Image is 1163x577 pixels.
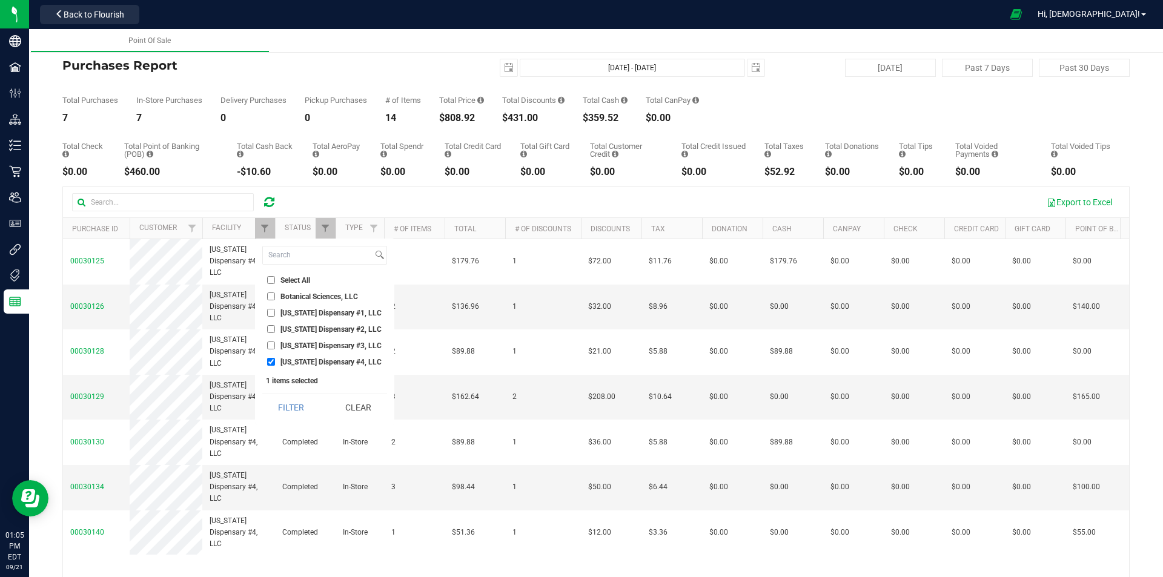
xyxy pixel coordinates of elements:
[649,481,668,493] span: $6.44
[9,61,21,73] inline-svg: Facilities
[477,96,484,104] i: Sum of the total prices of all purchases in the date range.
[1012,437,1031,448] span: $0.00
[9,165,21,177] inline-svg: Retail
[212,223,241,232] a: Facility
[147,150,153,158] i: Sum of the successful, non-voided point-of-banking payment transactions, both via payment termina...
[830,256,849,267] span: $0.00
[770,527,789,538] span: $0.00
[770,301,789,312] span: $0.00
[891,527,910,538] span: $0.00
[1051,150,1058,158] i: Sum of all tip amounts from voided payment transactions for all purchases in the date range.
[267,276,275,284] input: Select All
[709,346,728,357] span: $0.00
[952,256,970,267] span: $0.00
[380,142,426,158] div: Total Spendr
[1051,167,1112,177] div: $0.00
[9,35,21,47] inline-svg: Company
[391,527,396,538] span: 1
[770,437,793,448] span: $89.88
[681,167,746,177] div: $0.00
[512,391,517,403] span: 2
[280,326,382,333] span: [US_STATE] Dispensary #2, LLC
[952,391,970,403] span: $0.00
[588,527,611,538] span: $12.00
[747,59,764,76] span: select
[210,424,268,460] span: [US_STATE] Dispensary #4, LLC
[266,377,383,385] div: 1 items selected
[267,309,275,317] input: [US_STATE] Dispensary #1, LLC
[952,301,970,312] span: $0.00
[825,150,832,158] i: Sum of all round-up-to-next-dollar total price adjustments for all purchases in the date range.
[445,167,502,177] div: $0.00
[825,167,881,177] div: $0.00
[709,437,728,448] span: $0.00
[830,301,849,312] span: $0.00
[1038,9,1140,19] span: Hi, [DEMOGRAPHIC_DATA]!
[70,347,104,355] span: 00030128
[255,218,275,239] a: Filter
[954,225,999,233] a: Credit Card
[9,243,21,256] inline-svg: Integrations
[1073,301,1100,312] span: $140.00
[70,257,104,265] span: 00030125
[70,528,104,536] span: 00030140
[952,481,970,493] span: $0.00
[588,437,611,448] span: $36.00
[1039,59,1130,77] button: Past 30 Days
[899,150,906,158] i: Sum of all tips added to successful, non-voided payments for all purchases in the date range.
[391,437,396,448] span: 2
[62,59,418,72] h4: Purchases Report
[182,218,202,239] a: Filter
[267,325,275,333] input: [US_STATE] Dispensary #2, LLC
[364,218,384,239] a: Filter
[1015,225,1050,233] a: Gift Card
[955,142,1033,158] div: Total Voided Payments
[282,437,318,448] span: Completed
[70,392,104,401] span: 00030129
[62,96,118,104] div: Total Purchases
[385,113,421,123] div: 14
[588,481,611,493] span: $50.00
[709,481,728,493] span: $0.00
[712,225,747,233] a: Donation
[64,10,124,19] span: Back to Flourish
[237,142,294,158] div: Total Cash Back
[588,346,611,357] span: $21.00
[280,309,382,317] span: [US_STATE] Dispensary #1, LLC
[313,167,362,177] div: $0.00
[830,391,849,403] span: $0.00
[1073,391,1100,403] span: $165.00
[280,277,310,284] span: Select All
[590,167,663,177] div: $0.00
[1002,2,1030,26] span: Open Ecommerce Menu
[770,256,797,267] span: $179.76
[825,142,881,158] div: Total Donations
[515,225,571,233] a: # of Discounts
[124,167,219,177] div: $460.00
[313,142,362,158] div: Total AeroPay
[210,380,268,415] span: [US_STATE] Dispensary #4, LLC
[899,142,936,158] div: Total Tips
[9,295,21,308] inline-svg: Reports
[891,481,910,493] span: $0.00
[681,150,688,158] i: Sum of all account credit issued for all refunds from returned purchases in the date range.
[764,150,771,158] i: Sum of the total taxes for all purchases in the date range.
[646,96,699,104] div: Total CanPay
[649,527,668,538] span: $3.36
[329,394,387,421] button: Clear
[9,87,21,99] inline-svg: Configuration
[772,225,792,233] a: Cash
[588,256,611,267] span: $72.00
[1039,192,1120,213] button: Export to Excel
[62,113,118,123] div: 7
[830,346,849,357] span: $0.00
[394,225,431,233] a: # of Items
[612,150,618,158] i: Sum of the successful, non-voided payments using account credit for all purchases in the date range.
[893,225,918,233] a: Check
[439,113,484,123] div: $808.92
[1012,527,1031,538] span: $0.00
[942,59,1033,77] button: Past 7 Days
[520,150,527,158] i: Sum of the successful, non-voided gift card payment transactions for all purchases in the date ra...
[899,167,936,177] div: $0.00
[709,527,728,538] span: $0.00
